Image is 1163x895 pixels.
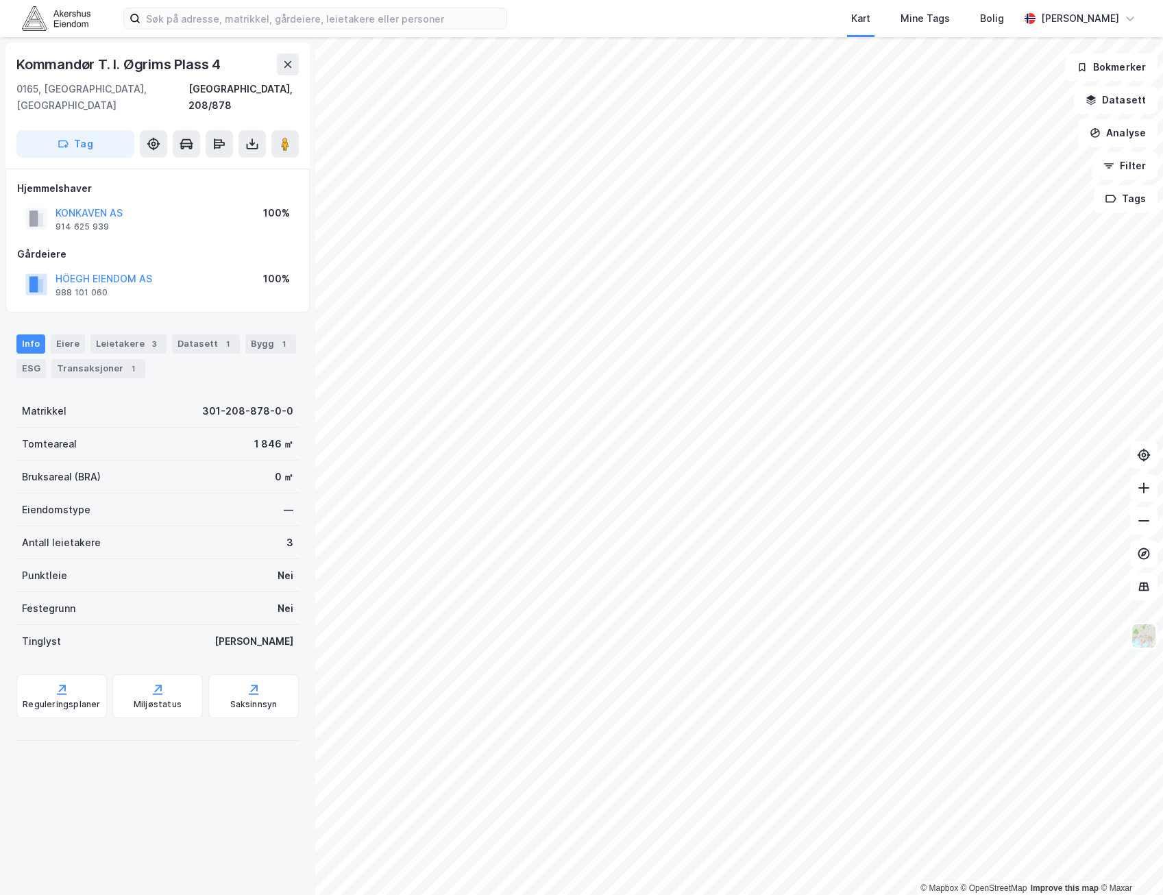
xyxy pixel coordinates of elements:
[16,81,188,114] div: 0165, [GEOGRAPHIC_DATA], [GEOGRAPHIC_DATA]
[1078,119,1158,147] button: Analyse
[16,359,46,378] div: ESG
[275,469,293,485] div: 0 ㎡
[1031,883,1099,893] a: Improve this map
[230,699,278,710] div: Saksinnsyn
[961,883,1027,893] a: OpenStreetMap
[920,883,958,893] a: Mapbox
[188,81,299,114] div: [GEOGRAPHIC_DATA], 208/878
[221,337,234,351] div: 1
[51,334,85,354] div: Eiere
[215,633,293,650] div: [PERSON_NAME]
[22,403,66,419] div: Matrikkel
[263,271,290,287] div: 100%
[51,359,145,378] div: Transaksjoner
[22,469,101,485] div: Bruksareal (BRA)
[284,502,293,518] div: —
[1131,623,1157,649] img: Z
[1074,86,1158,114] button: Datasett
[140,8,506,29] input: Søk på adresse, matrikkel, gårdeiere, leietakere eller personer
[1041,10,1119,27] div: [PERSON_NAME]
[126,362,140,376] div: 1
[980,10,1004,27] div: Bolig
[263,205,290,221] div: 100%
[22,502,90,518] div: Eiendomstype
[1065,53,1158,81] button: Bokmerker
[1092,152,1158,180] button: Filter
[22,436,77,452] div: Tomteareal
[22,600,75,617] div: Festegrunn
[278,567,293,584] div: Nei
[851,10,870,27] div: Kart
[22,6,90,30] img: akershus-eiendom-logo.9091f326c980b4bce74ccdd9f866810c.svg
[901,10,950,27] div: Mine Tags
[202,403,293,419] div: 301-208-878-0-0
[277,337,291,351] div: 1
[286,535,293,551] div: 3
[254,436,293,452] div: 1 846 ㎡
[22,535,101,551] div: Antall leietakere
[17,246,298,262] div: Gårdeiere
[278,600,293,617] div: Nei
[90,334,167,354] div: Leietakere
[23,699,100,710] div: Reguleringsplaner
[22,633,61,650] div: Tinglyst
[245,334,296,354] div: Bygg
[16,334,45,354] div: Info
[17,180,298,197] div: Hjemmelshaver
[16,53,223,75] div: Kommandør T. I. Øgrims Plass 4
[172,334,240,354] div: Datasett
[1094,829,1163,895] div: Kontrollprogram for chat
[1094,185,1158,212] button: Tags
[56,287,108,298] div: 988 101 060
[1094,829,1163,895] iframe: Chat Widget
[134,699,182,710] div: Miljøstatus
[56,221,109,232] div: 914 625 939
[22,567,67,584] div: Punktleie
[16,130,134,158] button: Tag
[147,337,161,351] div: 3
